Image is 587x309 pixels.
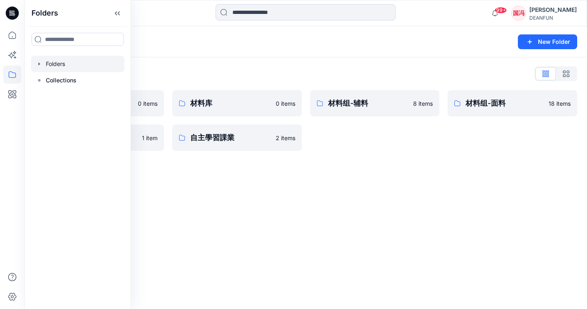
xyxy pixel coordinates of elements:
[466,98,544,109] p: 材料组-面料
[448,90,577,116] a: 材料组-面料18 items
[276,134,295,142] p: 2 items
[310,90,440,116] a: 材料组-辅料8 items
[328,98,409,109] p: 材料组-辅料
[190,98,271,109] p: 材料库
[172,125,302,151] a: 自主學習課業2 items
[529,5,577,15] div: [PERSON_NAME]
[495,7,507,14] span: 99+
[511,6,526,20] div: 国冯
[138,99,157,108] p: 0 items
[518,34,577,49] button: New Folder
[549,99,571,108] p: 18 items
[529,15,577,21] div: DEANFUN
[172,90,302,116] a: 材料库0 items
[276,99,295,108] p: 0 items
[190,132,271,143] p: 自主學習課業
[46,75,76,85] p: Collections
[142,134,157,142] p: 1 item
[413,99,433,108] p: 8 items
